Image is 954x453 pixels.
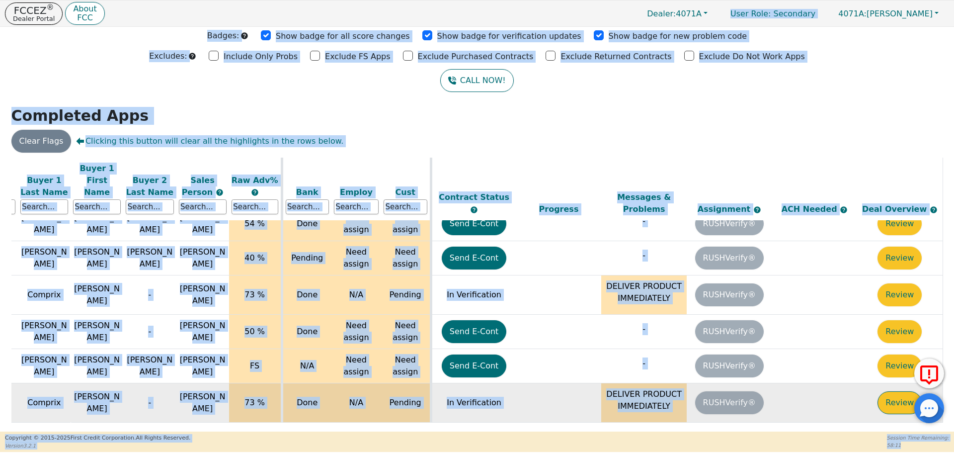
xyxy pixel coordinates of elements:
span: Raw Adv% [232,175,278,184]
button: Review [877,283,922,306]
button: Review [877,212,922,235]
td: [PERSON_NAME] [71,241,123,275]
div: Employ [334,186,379,198]
p: About [73,5,96,13]
button: Send E-Cont [442,247,507,270]
span: [PERSON_NAME] [180,321,226,342]
td: [PERSON_NAME] [18,349,71,383]
p: FCC [73,14,96,22]
td: - [123,315,176,349]
span: 4071A [647,9,702,18]
td: [PERSON_NAME] [71,383,123,423]
td: Pending [282,241,331,275]
input: Search... [73,199,121,214]
td: Need assign [331,241,381,275]
td: N/A [331,383,381,423]
span: Sales Person [182,175,216,196]
div: Messages & Problems [604,191,684,215]
td: [PERSON_NAME] [71,207,123,241]
input: Search... [20,199,68,214]
p: Exclude FS Apps [325,51,391,63]
span: 54 % [244,219,265,228]
p: 58:11 [887,442,949,449]
sup: ® [47,3,54,12]
span: Contract Status [439,192,509,202]
td: [PERSON_NAME] [18,207,71,241]
td: In Verification [431,275,516,315]
p: - [604,250,684,262]
span: 4071A: [838,9,867,18]
div: Buyer 1 Last Name [20,174,68,198]
input: Search... [384,199,427,214]
input: Search... [126,199,173,214]
td: [PERSON_NAME] [71,315,123,349]
td: [PERSON_NAME] [123,241,176,275]
button: AboutFCC [65,2,104,25]
td: Need assign [331,349,381,383]
td: Comprix [18,275,71,315]
td: Need assign [381,207,431,241]
td: N/A [282,349,331,383]
div: Progress [519,203,599,215]
span: User Role : [730,9,771,18]
a: User Role: Secondary [720,4,825,23]
button: CALL NOW! [440,69,513,92]
span: FS [250,361,259,370]
button: Review [877,320,922,343]
p: Show badge for all score changes [276,30,410,42]
span: Dealer: [647,9,676,18]
button: FCCEZ®Dealer Portal [5,2,63,25]
div: Buyer 2 Last Name [126,174,173,198]
p: Session Time Remaining: [887,434,949,442]
td: Need assign [331,315,381,349]
p: Excludes: [149,50,187,62]
button: Review [877,247,922,270]
button: Send E-Cont [442,355,507,377]
td: - [123,383,176,423]
a: 4071A:[PERSON_NAME] [828,6,949,21]
p: Version 3.2.1 [5,442,190,450]
span: All Rights Reserved. [136,435,190,441]
button: Dealer:4071A [636,6,718,21]
input: Search... [286,199,329,214]
p: - [604,215,684,227]
button: Review [877,391,922,414]
td: N/A [331,275,381,315]
button: Send E-Cont [442,212,507,235]
p: Secondary [720,4,825,23]
span: [PERSON_NAME] [180,284,226,305]
button: Report Error to FCC [914,359,944,388]
div: Cust [384,186,427,198]
span: [PERSON_NAME] [180,355,226,376]
span: Assignment [698,204,753,214]
div: Buyer 1 First Name [73,162,121,198]
span: 73 % [244,398,265,407]
span: 50 % [244,327,265,336]
td: [PERSON_NAME] [71,349,123,383]
span: Clicking this button will clear all the highlights in the rows below. [76,135,343,147]
p: Show badge for verification updates [437,30,581,42]
div: Bank [286,186,329,198]
td: Pending [381,275,431,315]
td: Done [282,315,331,349]
span: ACH Needed [782,204,840,214]
p: DELIVER PRODUCT IMMEDIATELY [604,388,684,412]
button: Review [877,355,922,377]
input: Search... [232,199,278,214]
span: 40 % [244,253,265,263]
p: Copyright © 2015- 2025 First Credit Corporation. [5,434,190,443]
span: 73 % [244,290,265,299]
input: Search... [179,199,227,214]
td: Done [282,383,331,423]
span: Deal Overview [862,204,938,214]
td: In Verification [431,383,516,423]
td: [PERSON_NAME] [123,349,176,383]
span: [PERSON_NAME] [838,9,933,18]
td: [PERSON_NAME] [123,207,176,241]
td: Need assign [381,241,431,275]
span: [PERSON_NAME] [180,247,226,269]
p: Show badge for new problem code [609,30,747,42]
